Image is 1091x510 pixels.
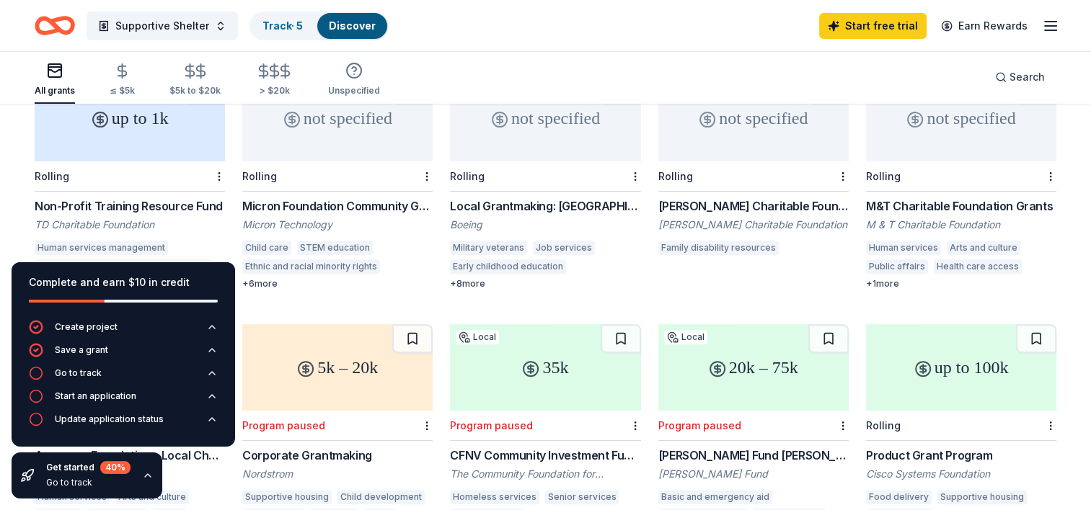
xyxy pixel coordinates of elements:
button: > $20k [255,57,293,104]
div: Product Grant Program [866,447,1056,464]
button: Create project [29,320,218,343]
div: Human services [866,241,941,255]
div: Rolling [866,170,901,182]
button: Unspecified [328,56,380,104]
div: [PERSON_NAME] Fund [658,467,849,481]
div: Military veterans [450,241,527,255]
div: Program paused [658,419,741,431]
div: Food delivery [866,490,932,504]
button: Supportive Shelter [87,12,238,40]
span: Supportive Shelter [115,17,209,35]
div: Non-Profit Training Resource Fund [35,197,225,215]
div: M & T Charitable Foundation [866,218,1056,232]
div: Basic and emergency aid [658,490,772,504]
div: + 1 more [866,278,1056,290]
div: Local [664,330,707,344]
div: Job services [533,241,595,255]
a: Start free trial [819,13,927,39]
div: Boeing [450,218,640,232]
div: Rolling [450,170,485,182]
div: [PERSON_NAME] Charitable Foundation [658,218,849,232]
a: Home [35,9,75,42]
div: 5k – 20k [242,324,433,411]
div: Arts and culture [947,241,1020,255]
button: Save a grant [29,343,218,366]
div: Corporate Grantmaking [242,447,433,464]
div: + 8 more [450,278,640,290]
span: Search [1010,68,1045,86]
div: Ethnic and racial minority rights [242,259,380,274]
div: up to 100k [866,324,1056,411]
div: Local [456,330,499,344]
div: Supportive housing [242,490,332,504]
div: + 6 more [242,278,433,290]
div: Senior services [545,490,619,504]
button: All grants [35,56,75,104]
div: Update application status [55,413,164,425]
div: M&T Charitable Foundation Grants [866,197,1056,215]
div: Go to track [46,477,131,488]
a: not specifiedLocalRolling[PERSON_NAME] Charitable Foundation Grant[PERSON_NAME] Charitable Founda... [658,75,849,259]
div: Nordstrom [242,467,433,481]
a: not specifiedLocalRollingLocal Grantmaking: [GEOGRAPHIC_DATA]BoeingMilitary veteransJob servicesE... [450,75,640,290]
div: Rolling [658,170,693,182]
div: All grants [35,85,75,97]
div: Start an application [55,390,136,402]
div: $5k to $20k [169,85,221,97]
a: not specifiedRollingM&T Charitable Foundation GrantsM & T Charitable FoundationHuman servicesArts... [866,75,1056,290]
div: not specified [658,75,849,161]
div: 40 % [100,461,131,474]
button: Update application status [29,412,218,435]
div: Program paused [450,419,533,431]
div: Rolling [35,170,69,182]
div: Early childhood education [450,259,566,274]
div: Rolling [866,419,901,431]
div: The Community Foundation for [GEOGRAPHIC_DATA][US_STATE] [450,467,640,481]
div: Save a grant [55,344,108,356]
div: Public affairs [866,259,928,274]
div: not specified [242,75,433,161]
button: Start an application [29,389,218,412]
div: Micron Technology [242,218,433,232]
div: CFNV Community Investment Funds [450,447,640,464]
button: Track· 5Discover [249,12,389,40]
a: Discover [329,19,376,32]
div: Cisco Systems Foundation [866,467,1056,481]
a: Track· 5 [262,19,303,32]
div: Child development [337,490,425,504]
div: > $20k [255,85,293,97]
div: Get started [46,461,131,474]
div: not specified [866,75,1056,161]
div: Homeless services [450,490,539,504]
div: Program paused [242,419,325,431]
div: Go to track [55,367,102,379]
div: ≤ $5k [110,85,135,97]
button: ≤ $5k [110,57,135,104]
div: Child care [242,241,291,255]
a: Earn Rewards [932,13,1036,39]
div: Local Grantmaking: [GEOGRAPHIC_DATA] [450,197,640,215]
div: up to 1k [35,75,225,161]
div: Unspecified [328,85,380,97]
div: Rolling [242,170,277,182]
button: Go to track [29,366,218,389]
div: 35k [450,324,640,411]
div: not specified [450,75,640,161]
a: not specifiedRollingMicron Foundation Community GrantMicron TechnologyChild careSTEM educationEth... [242,75,433,290]
div: Complete and earn $10 in credit [29,274,218,291]
div: Create project [55,321,118,333]
div: Supportive housing [937,490,1027,504]
div: Human services management [35,241,168,255]
div: Family disability resources [658,241,779,255]
div: TD Charitable Foundation [35,218,225,232]
div: STEM education [297,241,373,255]
button: Search [984,63,1056,91]
div: [PERSON_NAME] Fund [PERSON_NAME] [658,447,849,464]
div: Health care access [934,259,1022,274]
div: 20k – 75k [658,324,849,411]
div: [PERSON_NAME] Charitable Foundation Grant [658,197,849,215]
a: up to 1kCyberGrantsRollingNon-Profit Training Resource FundTD Charitable FoundationHuman services... [35,75,225,290]
button: $5k to $20k [169,57,221,104]
div: Micron Foundation Community Grant [242,197,433,215]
